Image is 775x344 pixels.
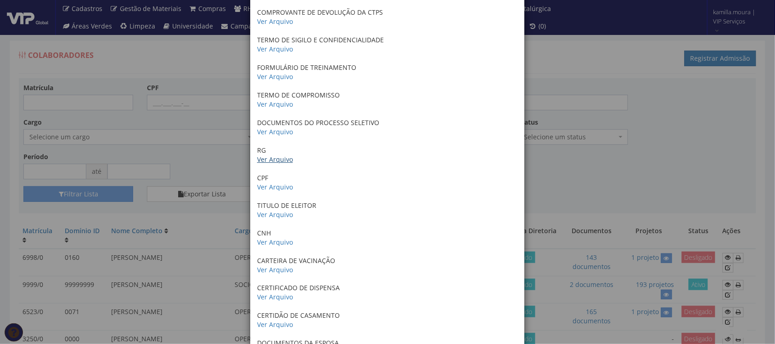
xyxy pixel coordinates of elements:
p: CERTIFICADO DE DISPENSA [257,283,518,302]
a: Ver Arquivo [257,210,293,219]
a: Ver Arquivo [257,183,293,191]
a: Ver Arquivo [257,17,293,26]
a: Ver Arquivo [257,238,293,247]
p: CNH [257,229,518,247]
a: Ver Arquivo [257,100,293,109]
a: Ver Arquivo [257,320,293,329]
a: Ver Arquivo [257,45,293,53]
a: Ver Arquivo [257,265,293,274]
a: Ver Arquivo [257,72,293,81]
p: TERMO DE SIGILO E CONFIDENCIALIDADE [257,35,518,54]
p: CERTIDÃO DE CASAMENTO [257,311,518,329]
a: Ver Arquivo [257,127,293,136]
p: DOCUMENTOS DO PROCESSO SELETIVO [257,118,518,137]
p: CPF [257,173,518,192]
p: TERMO DE COMPROMISSO [257,91,518,109]
p: COMPROVANTE DE DEVOLUÇÃO DA CTPS [257,8,518,26]
p: RG [257,146,518,164]
a: Ver Arquivo [257,155,293,164]
p: TITULO DE ELEITOR [257,201,518,219]
p: CARTEIRA DE VACINAÇÃO [257,256,518,275]
a: Ver Arquivo [257,292,293,301]
p: FORMULÁRIO DE TREINAMENTO [257,63,518,81]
